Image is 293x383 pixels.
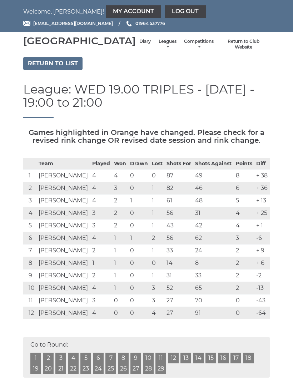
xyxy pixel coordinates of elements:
td: [PERSON_NAME] [37,207,91,219]
td: 24 [193,244,234,257]
td: 61 [165,194,193,207]
a: Return to list [23,57,83,70]
td: 1 [23,169,37,182]
td: 62 [193,232,234,244]
td: 4 [90,169,112,182]
td: [PERSON_NAME] [37,269,91,282]
a: Email [EMAIL_ADDRESS][DOMAIN_NAME] [23,20,113,27]
a: 14 [193,353,204,363]
td: 5 [234,194,254,207]
td: 1 [112,232,128,244]
td: 4 [90,182,112,194]
a: 15 [205,353,216,363]
td: 10 [23,282,37,294]
td: 1 [112,257,128,269]
th: Points [234,158,254,169]
td: -6 [254,232,270,244]
td: 33 [165,244,193,257]
td: 0 [128,169,150,182]
a: 27 [130,363,141,374]
td: 27 [165,294,193,307]
td: -64 [254,307,270,319]
td: 4 [150,307,165,319]
td: 5 [23,219,37,232]
td: 46 [193,182,234,194]
td: 8 [23,257,37,269]
td: 0 [128,307,150,319]
a: 9 [130,353,141,363]
td: 1 [112,244,128,257]
td: 31 [165,269,193,282]
td: 3 [112,182,128,194]
td: -2 [254,269,270,282]
td: 2 [90,269,112,282]
a: 6 [93,353,104,363]
td: + 9 [254,244,270,257]
a: 26 [118,363,129,374]
td: 4 [23,207,37,219]
td: [PERSON_NAME] [37,244,91,257]
span: [EMAIL_ADDRESS][DOMAIN_NAME] [33,21,113,26]
td: [PERSON_NAME] [37,194,91,207]
a: 21 [55,363,66,374]
td: 14 [165,257,193,269]
td: 0 [128,207,150,219]
td: 1 [112,269,128,282]
td: [PERSON_NAME] [37,307,91,319]
td: 1 [90,257,112,269]
td: 3 [150,282,165,294]
td: 2 [234,282,254,294]
h1: League: WED 19.00 TRIPLES - [DATE] - 19:00 to 21:00 [23,83,270,118]
td: 1 [150,269,165,282]
td: 1 [150,182,165,194]
td: 1 [150,207,165,219]
td: 6 [23,232,37,244]
td: + 6 [254,257,270,269]
td: 3 [23,194,37,207]
a: 23 [80,363,91,374]
a: 24 [93,363,104,374]
td: 2 [23,182,37,194]
a: 8 [118,353,129,363]
td: 6 [234,182,254,194]
td: 31 [193,207,234,219]
td: 87 [165,169,193,182]
a: 19 [30,363,41,374]
td: [PERSON_NAME] [37,232,91,244]
a: 10 [143,353,154,363]
td: 3 [90,219,112,232]
a: 13 [180,353,191,363]
a: 12 [168,353,179,363]
a: 17 [230,353,241,363]
a: Log out [165,5,206,18]
td: 8 [234,169,254,182]
td: 52 [165,282,193,294]
td: 91 [193,307,234,319]
td: 3 [150,294,165,307]
a: 3 [55,353,66,363]
td: 0 [150,169,165,182]
a: 1 [30,353,41,363]
td: 4 [112,169,128,182]
div: Go to Round: [23,337,270,378]
td: 2 [150,232,165,244]
td: -13 [254,282,270,294]
th: Won [112,158,128,169]
td: 0 [234,294,254,307]
td: 0 [128,182,150,194]
td: [PERSON_NAME] [37,282,91,294]
a: 11 [155,353,166,363]
td: 11 [23,294,37,307]
td: 43 [165,219,193,232]
th: Team [37,158,91,169]
td: 4 [90,307,112,319]
span: 01964 537776 [135,21,165,26]
td: 0 [128,282,150,294]
td: 2 [90,244,112,257]
td: 3 [90,294,112,307]
a: 2 [43,353,54,363]
td: 0 [128,257,150,269]
td: 1 [150,219,165,232]
td: [PERSON_NAME] [37,219,91,232]
td: 9 [23,269,37,282]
